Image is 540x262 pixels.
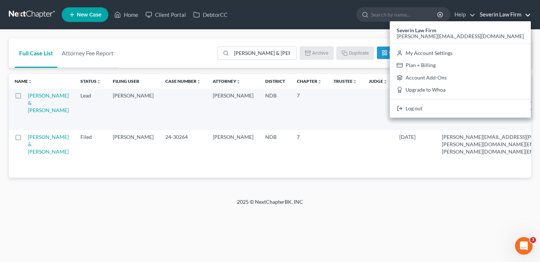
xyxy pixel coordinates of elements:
[190,8,231,21] a: DebtorCC
[28,134,69,155] a: [PERSON_NAME] & [PERSON_NAME]
[397,27,436,33] strong: Severin Law Firm
[291,89,328,130] td: 7
[75,130,107,171] td: Filed
[207,89,259,130] td: [PERSON_NAME]
[390,84,531,96] a: Upgrade to Whoa
[390,47,531,59] a: My Account Settings
[61,198,479,211] div: 2025 © NextChapterBK, INC
[207,130,259,171] td: [PERSON_NAME]
[15,38,57,68] a: Full Case List
[231,47,296,59] input: Search by name...
[97,80,101,84] i: unfold_more
[476,8,531,21] a: Severin Law Firm
[390,59,531,71] a: Plan + Billing
[383,80,388,84] i: unfold_more
[28,92,69,113] a: [PERSON_NAME] & [PERSON_NAME]
[15,78,32,84] a: Nameunfold_more
[371,8,438,21] input: Search by name...
[390,71,531,84] a: Account Add-Ons
[390,102,531,115] a: Log out
[515,237,533,255] iframe: Intercom live chat
[390,21,531,118] div: Severin Law Firm
[77,12,101,18] span: New Case
[111,8,142,21] a: Home
[397,33,524,39] span: [PERSON_NAME][EMAIL_ADDRESS][DOMAIN_NAME]
[259,74,291,89] th: District
[259,89,291,130] td: NDB
[297,78,322,84] a: Chapterunfold_more
[57,38,118,68] a: Attorney Fee Report
[334,78,357,84] a: Trusteeunfold_more
[317,80,322,84] i: unfold_more
[197,80,201,84] i: unfold_more
[369,78,388,84] a: Judgeunfold_more
[236,80,241,84] i: unfold_more
[353,80,357,84] i: unfold_more
[80,78,101,84] a: Statusunfold_more
[291,130,328,171] td: 7
[451,8,475,21] a: Help
[377,47,422,59] button: Columns
[107,89,159,130] td: [PERSON_NAME]
[213,78,241,84] a: Attorneyunfold_more
[75,89,107,130] td: Lead
[142,8,190,21] a: Client Portal
[107,74,159,89] th: Filing User
[28,80,32,84] i: unfold_more
[259,130,291,171] td: NDB
[159,130,207,171] td: 24-30264
[530,237,536,243] span: 3
[165,78,201,84] a: Case Numberunfold_more
[107,130,159,171] td: [PERSON_NAME]
[393,130,436,171] td: [DATE]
